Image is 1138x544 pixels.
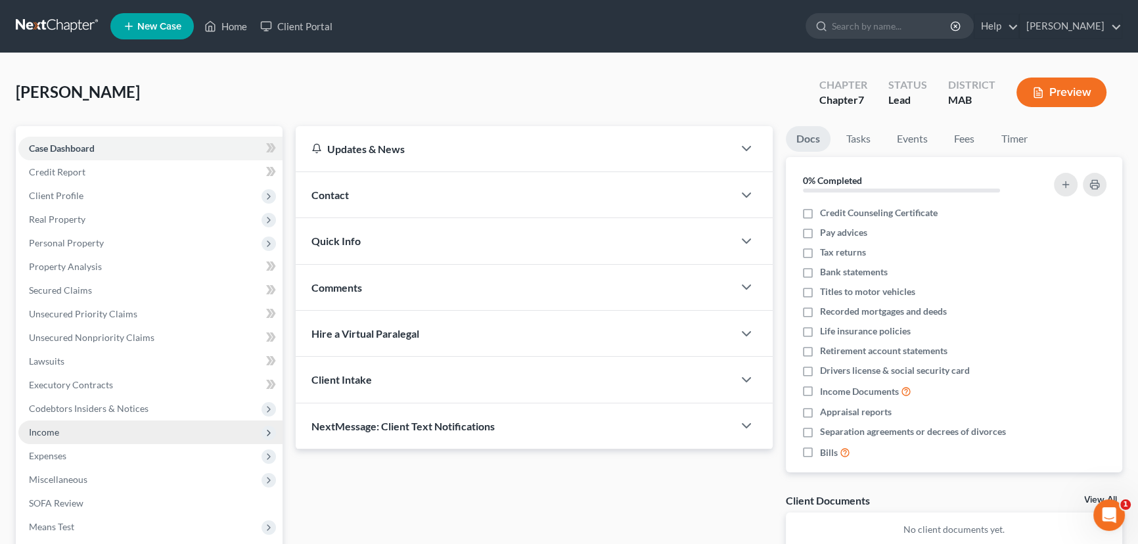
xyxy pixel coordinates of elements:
span: SOFA Review [29,497,83,509]
span: Quick Info [311,235,361,247]
a: Lawsuits [18,350,283,373]
a: Docs [786,126,831,152]
a: Help [974,14,1018,38]
span: Credit Report [29,166,85,177]
span: Means Test [29,521,74,532]
span: Bank statements [820,265,888,279]
a: Executory Contracts [18,373,283,397]
span: Real Property [29,214,85,225]
span: Retirement account statements [820,344,947,357]
span: 1 [1120,499,1131,510]
a: View All [1084,495,1117,505]
a: Secured Claims [18,279,283,302]
span: Tax returns [820,246,866,259]
span: Personal Property [29,237,104,248]
span: Lawsuits [29,355,64,367]
span: Life insurance policies [820,325,911,338]
span: Pay advices [820,226,867,239]
div: MAB [948,93,995,108]
span: 7 [858,93,864,106]
span: Unsecured Nonpriority Claims [29,332,154,343]
span: Executory Contracts [29,379,113,390]
a: SOFA Review [18,491,283,515]
span: Separation agreements or decrees of divorces [820,425,1006,438]
a: Property Analysis [18,255,283,279]
a: Credit Report [18,160,283,184]
span: Appraisal reports [820,405,892,419]
span: Hire a Virtual Paralegal [311,327,419,340]
a: Tasks [836,126,881,152]
a: Home [198,14,254,38]
span: Miscellaneous [29,474,87,485]
a: Fees [944,126,986,152]
span: [PERSON_NAME] [16,82,140,101]
a: Timer [991,126,1038,152]
strong: 0% Completed [803,175,862,186]
span: Codebtors Insiders & Notices [29,403,148,414]
div: Chapter [819,93,867,108]
span: Recorded mortgages and deeds [820,305,947,318]
p: No client documents yet. [796,523,1112,536]
span: Bills [820,446,838,459]
span: Comments [311,281,362,294]
div: Status [888,78,927,93]
a: Unsecured Priority Claims [18,302,283,326]
button: Preview [1016,78,1106,107]
a: Events [886,126,938,152]
span: NextMessage: Client Text Notifications [311,420,495,432]
div: Chapter [819,78,867,93]
a: Client Portal [254,14,339,38]
span: Property Analysis [29,261,102,272]
span: Contact [311,189,349,201]
div: Client Documents [786,493,870,507]
span: Unsecured Priority Claims [29,308,137,319]
span: Client Profile [29,190,83,201]
a: Case Dashboard [18,137,283,160]
span: Case Dashboard [29,143,95,154]
div: District [948,78,995,93]
span: Secured Claims [29,284,92,296]
iframe: Intercom live chat [1093,499,1125,531]
span: Income [29,426,59,438]
span: Income Documents [820,385,899,398]
div: Lead [888,93,927,108]
span: Expenses [29,450,66,461]
span: Client Intake [311,373,372,386]
span: Titles to motor vehicles [820,285,915,298]
a: Unsecured Nonpriority Claims [18,326,283,350]
input: Search by name... [832,14,952,38]
span: Drivers license & social security card [820,364,970,377]
span: Credit Counseling Certificate [820,206,938,219]
span: New Case [137,22,181,32]
div: Updates & News [311,142,717,156]
a: [PERSON_NAME] [1020,14,1122,38]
